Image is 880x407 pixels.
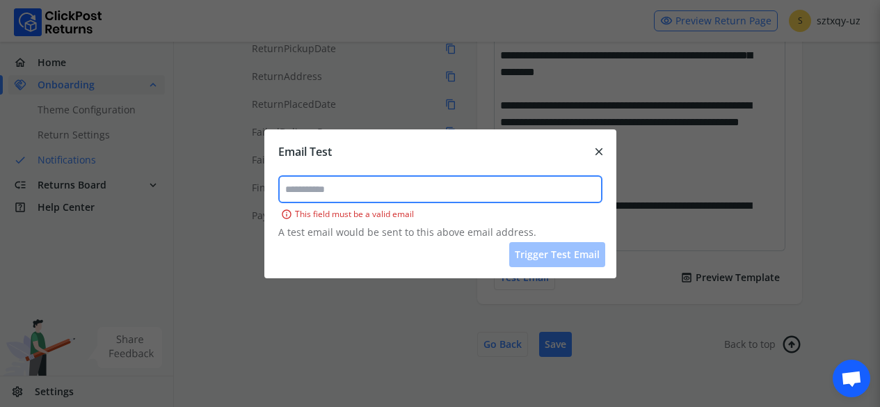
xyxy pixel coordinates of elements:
div: Email Test [278,143,332,160]
div: Ouvrir le chat [833,360,870,397]
button: Trigger test email [509,242,605,267]
div: This field must be a valid email [278,206,602,223]
p: A test email would be sent to this above email address. [278,225,602,239]
span: close [593,142,605,161]
button: close [582,143,616,160]
span: info [281,206,292,223]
